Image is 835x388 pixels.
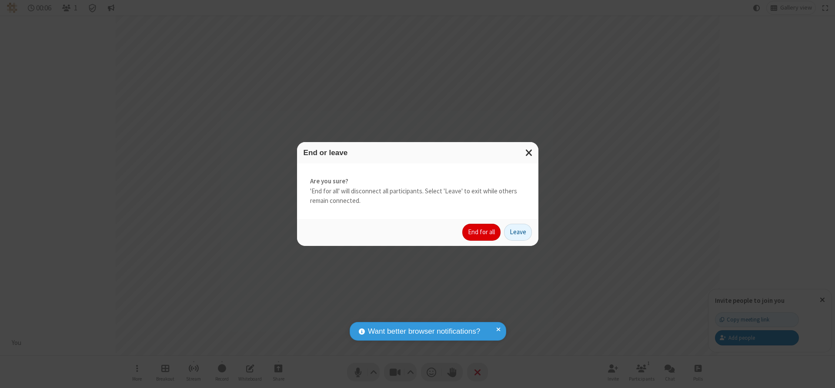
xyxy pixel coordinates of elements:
button: Leave [504,224,532,241]
span: Want better browser notifications? [368,326,480,337]
button: End for all [462,224,501,241]
div: 'End for all' will disconnect all participants. Select 'Leave' to exit while others remain connec... [297,163,538,219]
strong: Are you sure? [310,176,525,186]
button: Close modal [520,142,538,163]
h3: End or leave [304,149,532,157]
